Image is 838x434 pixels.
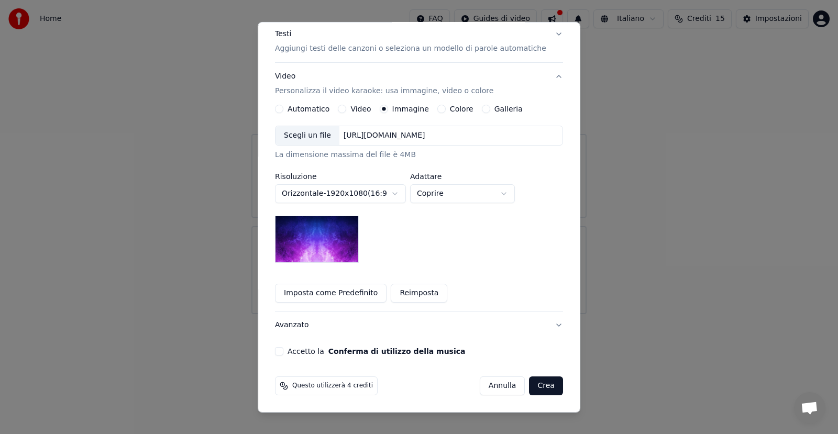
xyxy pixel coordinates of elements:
[275,126,339,145] div: Scegli un file
[275,43,546,54] p: Aggiungi testi delle canzoni o seleziona un modello di parole automatiche
[275,311,563,339] button: Avanzato
[275,105,563,311] div: VideoPersonalizza il video karaoke: usa immagine, video o colore
[275,284,387,303] button: Imposta come Predefinito
[450,105,473,113] label: Colore
[288,348,465,355] label: Accetto la
[494,105,523,113] label: Galleria
[339,130,429,141] div: [URL][DOMAIN_NAME]
[288,105,329,113] label: Automatico
[480,376,525,395] button: Annulla
[350,105,371,113] label: Video
[275,63,563,105] button: VideoPersonalizza il video karaoke: usa immagine, video o colore
[328,348,466,355] button: Accetto la
[275,173,406,180] label: Risoluzione
[275,29,291,39] div: Testi
[392,105,429,113] label: Immagine
[410,173,515,180] label: Adattare
[292,382,373,390] span: Questo utilizzerà 4 crediti
[275,20,563,62] button: TestiAggiungi testi delle canzoni o seleziona un modello di parole automatiche
[391,284,447,303] button: Reimposta
[275,71,493,96] div: Video
[275,86,493,96] p: Personalizza il video karaoke: usa immagine, video o colore
[530,376,563,395] button: Crea
[275,150,563,160] div: La dimensione massima del file è 4MB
